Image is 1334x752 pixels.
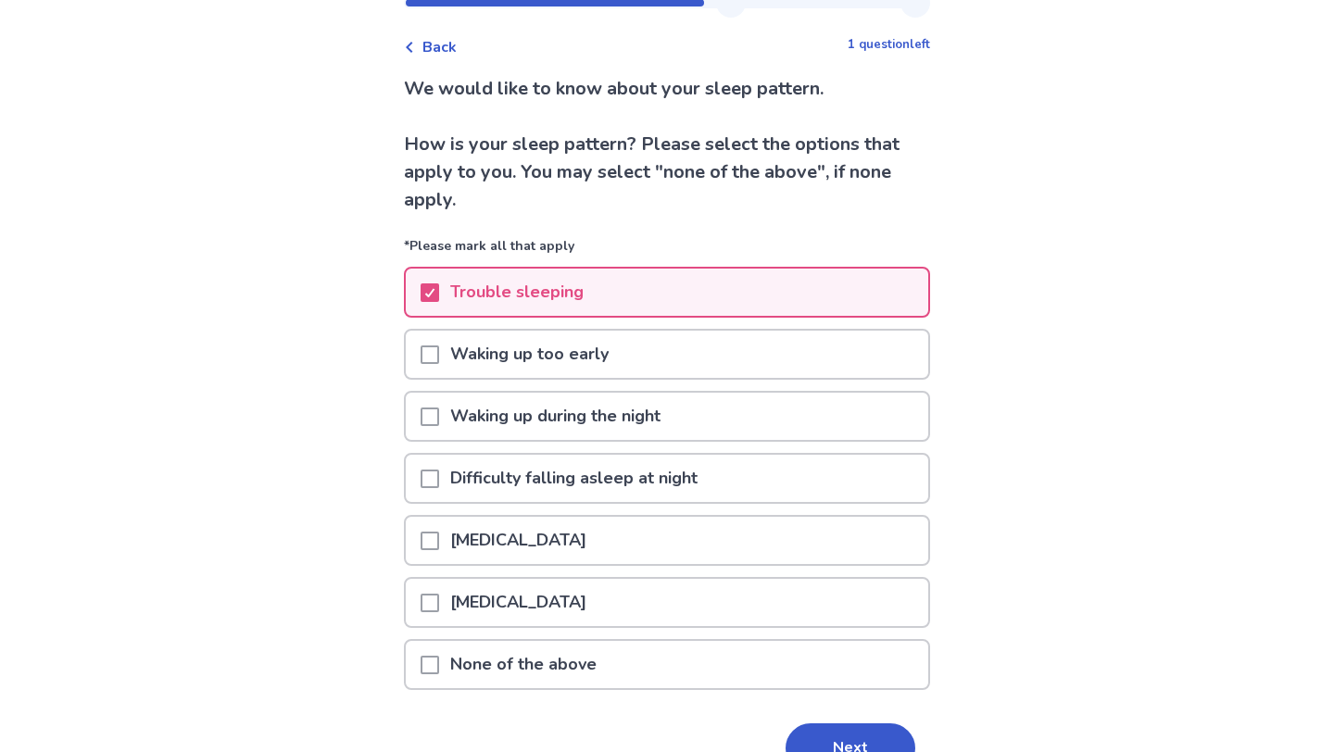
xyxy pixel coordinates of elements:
p: Waking up too early [439,331,620,378]
p: Trouble sleeping [439,269,595,316]
p: *Please mark all that apply [404,236,930,267]
p: We would like to know about your sleep pattern. How is your sleep pattern? Please select the opti... [404,75,930,214]
p: Waking up during the night [439,393,672,440]
p: Difficulty falling asleep at night [439,455,709,502]
p: 1 question left [848,36,930,55]
p: [MEDICAL_DATA] [439,517,598,564]
span: Back [422,36,457,58]
p: [MEDICAL_DATA] [439,579,598,626]
p: None of the above [439,641,608,688]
